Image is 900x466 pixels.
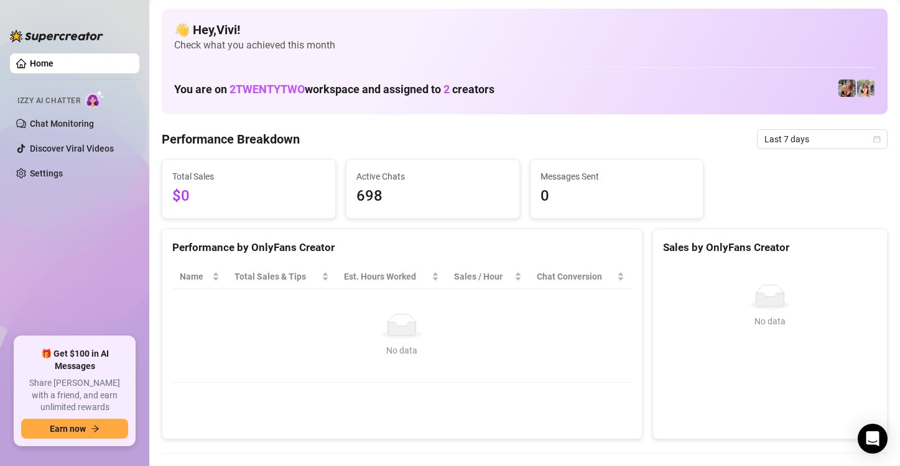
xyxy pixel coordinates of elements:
[540,185,694,208] span: 0
[17,95,80,107] span: Izzy AI Chatter
[172,265,227,289] th: Name
[764,130,880,148] span: Last 7 days
[230,83,305,96] span: 2TWENTYTWO
[172,239,632,256] div: Performance by OnlyFans Creator
[10,30,103,42] img: logo-BBDzfeDw.svg
[668,314,872,328] div: No data
[21,348,128,372] span: 🎁 Get $100 in AI Messages
[344,270,429,283] div: Est. Hours Worked
[447,265,530,289] th: Sales / Hour
[356,170,509,183] span: Active Chats
[857,80,874,97] img: SilviaSage (VIP)
[172,185,325,208] span: $0
[227,265,336,289] th: Total Sales & Tips
[21,377,128,414] span: Share [PERSON_NAME] with a friend, and earn unlimited rewards
[30,168,63,178] a: Settings
[454,270,513,283] span: Sales / Hour
[234,270,319,283] span: Total Sales & Tips
[873,135,881,143] span: calendar
[174,21,875,39] h4: 👋 Hey, Vivi !
[162,130,300,148] h4: Performance Breakdown
[537,270,614,283] span: Chat Conversion
[529,265,631,289] th: Chat Conversion
[663,239,877,256] div: Sales by OnlyFans Creator
[180,270,210,283] span: Name
[174,83,494,96] h1: You are on workspace and assigned to creators
[30,58,53,68] a: Home
[356,185,509,208] span: 698
[540,170,694,183] span: Messages Sent
[174,39,875,52] span: Check what you achieved this month
[858,424,888,454] div: Open Intercom Messenger
[85,90,104,108] img: AI Chatter
[838,80,856,97] img: SilviaSage (Free)
[21,419,128,439] button: Earn nowarrow-right
[30,119,94,129] a: Chat Monitoring
[50,424,86,434] span: Earn now
[185,344,619,357] div: No data
[91,424,100,433] span: arrow-right
[443,83,450,96] span: 2
[172,170,325,183] span: Total Sales
[30,144,114,153] a: Discover Viral Videos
